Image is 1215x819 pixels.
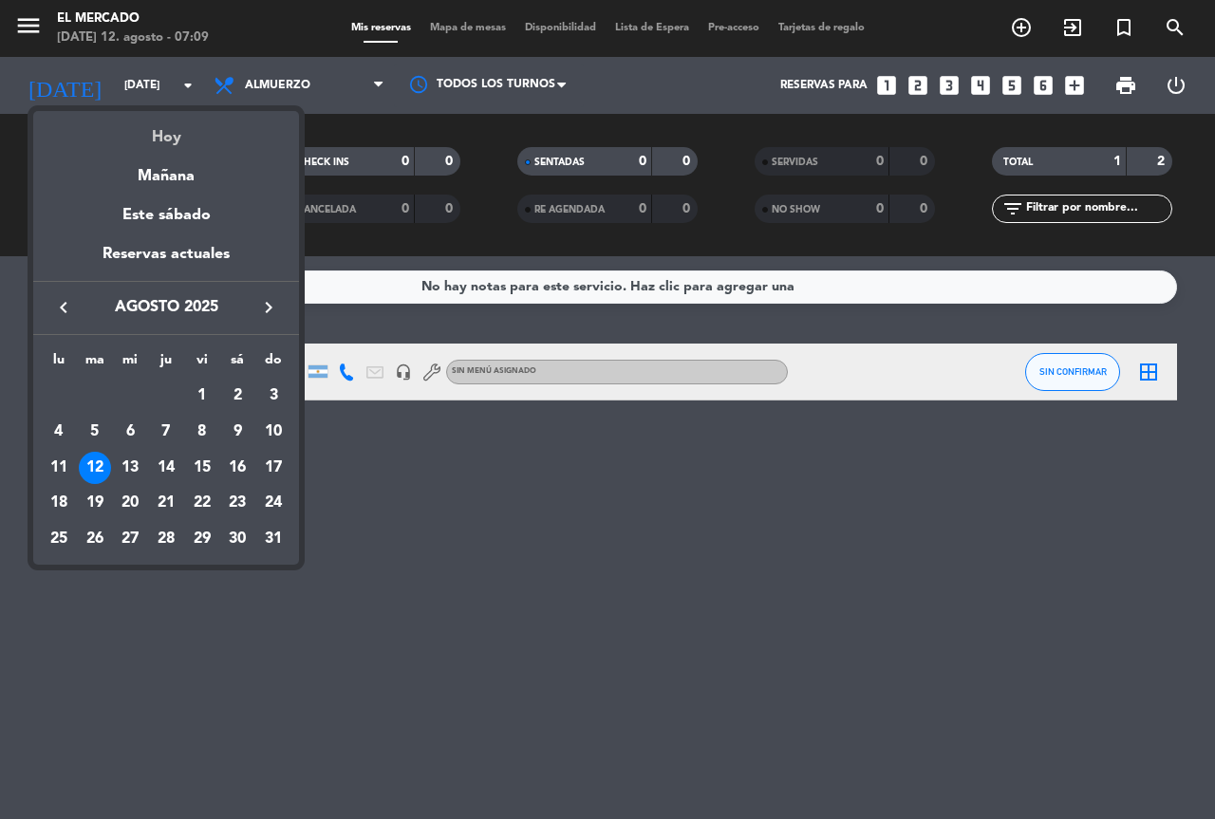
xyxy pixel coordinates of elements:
[77,521,113,557] td: 26 de agosto de 2025
[79,416,111,448] div: 5
[221,523,253,555] div: 30
[43,523,75,555] div: 25
[77,485,113,521] td: 19 de agosto de 2025
[220,485,256,521] td: 23 de agosto de 2025
[255,349,291,379] th: domingo
[257,452,290,484] div: 17
[252,295,286,320] button: keyboard_arrow_right
[41,521,77,557] td: 25 de agosto de 2025
[220,450,256,486] td: 16 de agosto de 2025
[186,452,218,484] div: 15
[150,416,182,448] div: 7
[255,485,291,521] td: 24 de agosto de 2025
[41,378,184,414] td: AGO.
[112,521,148,557] td: 27 de agosto de 2025
[43,416,75,448] div: 4
[43,487,75,519] div: 18
[79,452,111,484] div: 12
[148,414,184,450] td: 7 de agosto de 2025
[257,523,290,555] div: 31
[221,380,253,412] div: 2
[112,485,148,521] td: 20 de agosto de 2025
[114,487,146,519] div: 20
[184,485,220,521] td: 22 de agosto de 2025
[221,416,253,448] div: 9
[33,242,299,281] div: Reservas actuales
[33,189,299,242] div: Este sábado
[257,380,290,412] div: 3
[79,523,111,555] div: 26
[186,416,218,448] div: 8
[186,380,218,412] div: 1
[184,349,220,379] th: viernes
[255,378,291,414] td: 3 de agosto de 2025
[186,487,218,519] div: 22
[255,521,291,557] td: 31 de agosto de 2025
[43,452,75,484] div: 11
[257,416,290,448] div: 10
[77,450,113,486] td: 12 de agosto de 2025
[114,452,146,484] div: 13
[114,416,146,448] div: 6
[41,414,77,450] td: 4 de agosto de 2025
[148,349,184,379] th: jueves
[220,414,256,450] td: 9 de agosto de 2025
[41,349,77,379] th: lunes
[52,296,75,319] i: keyboard_arrow_left
[77,414,113,450] td: 5 de agosto de 2025
[112,414,148,450] td: 6 de agosto de 2025
[112,349,148,379] th: miércoles
[114,523,146,555] div: 27
[220,521,256,557] td: 30 de agosto de 2025
[150,523,182,555] div: 28
[221,487,253,519] div: 23
[184,450,220,486] td: 15 de agosto de 2025
[148,521,184,557] td: 28 de agosto de 2025
[220,378,256,414] td: 2 de agosto de 2025
[77,349,113,379] th: martes
[255,450,291,486] td: 17 de agosto de 2025
[79,487,111,519] div: 19
[41,485,77,521] td: 18 de agosto de 2025
[150,452,182,484] div: 14
[112,450,148,486] td: 13 de agosto de 2025
[184,378,220,414] td: 1 de agosto de 2025
[184,521,220,557] td: 29 de agosto de 2025
[33,150,299,189] div: Mañana
[257,487,290,519] div: 24
[255,414,291,450] td: 10 de agosto de 2025
[221,452,253,484] div: 16
[33,111,299,150] div: Hoy
[41,450,77,486] td: 11 de agosto de 2025
[184,414,220,450] td: 8 de agosto de 2025
[148,485,184,521] td: 21 de agosto de 2025
[220,349,256,379] th: sábado
[257,296,280,319] i: keyboard_arrow_right
[186,523,218,555] div: 29
[81,295,252,320] span: agosto 2025
[47,295,81,320] button: keyboard_arrow_left
[150,487,182,519] div: 21
[148,450,184,486] td: 14 de agosto de 2025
